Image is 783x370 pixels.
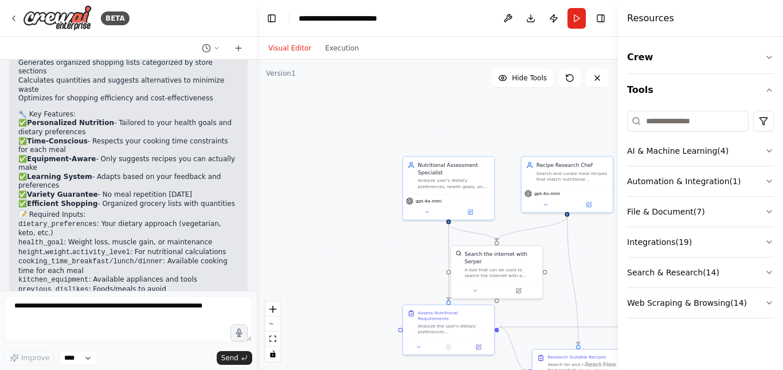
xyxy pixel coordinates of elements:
[568,200,610,209] button: Open in side panel
[27,137,88,145] strong: Time-Conscious
[23,5,92,31] img: Logo
[72,248,130,256] code: activity_level
[18,275,238,285] li: : Available appliances and tools
[593,10,609,26] button: Hide right sidebar
[18,286,88,294] code: previous_dislikes
[197,41,225,55] button: Switch to previous chat
[451,245,543,299] div: SerperDevToolSearch the internet with SerperA tool that can be used to search the internet with a...
[266,69,296,78] div: Version 1
[547,354,606,360] div: Research Suitable Recipes
[18,94,238,103] li: Optimizes for shopping efficiency and cost-effectiveness
[18,257,238,275] li: : Available cooking time for each meal
[261,41,318,55] button: Visual Editor
[18,285,238,295] li: : Foods/meals to avoid
[217,351,252,365] button: Send
[512,73,547,83] span: Hide Tools
[402,305,495,356] div: Assess Nutritional RequirementsAnalyze the user's dietary preferences ({dietary_preferences}), he...
[27,190,98,198] strong: Variety Guarantee
[627,41,774,73] button: Crew
[493,217,571,242] g: Edge from 7fe532e5-b19e-4341-ba3d-8d4ad08817ba to 68468a4f-c189-4706-bb90-81b8aa444316
[627,197,774,227] button: File & Document(7)
[627,74,774,106] button: Tools
[627,136,774,166] button: AI & Machine Learning(4)
[627,11,674,25] h4: Resources
[299,13,402,24] nav: breadcrumb
[418,323,490,335] div: Analyze the user's dietary preferences ({dietary_preferences}), health goals ({health_goal}), phy...
[445,224,452,301] g: Edge from 80ba09e8-8f63-4aa5-bdd1-d599b0ebcbcf to 1a55088c-9525-45f5-b412-1696ab5f9122
[45,248,70,256] code: weight
[18,110,238,119] h2: 🔧 Key Features:
[418,161,490,176] div: Nutritional Assessment Specialist
[21,353,49,363] span: Improve
[229,41,248,55] button: Start a new chat
[18,238,238,248] li: : Weight loss, muscle gain, or maintenance
[491,69,554,87] button: Hide Tools
[18,239,64,247] code: health_goal
[18,220,238,238] li: : Your dietary approach (vegetarian, keto, etc.)
[27,119,114,127] strong: Personalized Nutrition
[265,302,280,361] div: React Flow controls
[18,258,163,266] code: cooking_time_breakfast/lunch/dinner
[230,324,248,341] button: Click to speak your automation idea
[418,178,490,190] div: Analyze user's dietary preferences, health goals, and nutritional requirements to create personal...
[563,217,582,345] g: Edge from 7fe532e5-b19e-4341-ba3d-8d4ad08817ba to 67484207-933d-4621-bdef-c58637803474
[627,288,774,318] button: Web Scraping & Browsing(14)
[627,258,774,287] button: Search & Research(14)
[456,250,461,256] img: SerperDevTool
[18,119,238,208] p: ✅ - Tailored to your health goals and dietary preferences ✅ - Respects your cooking time constrai...
[521,156,614,213] div: Recipe Research ChefSearch and curate meal recipes that match nutritional requirements, dietary p...
[433,342,464,352] button: No output available
[534,190,560,196] span: gpt-4o-mini
[627,166,774,196] button: Automation & Integration(1)
[18,248,43,256] code: height
[585,361,616,368] a: React Flow attribution
[466,342,491,352] button: Open in side panel
[499,323,657,330] g: Edge from 1a55088c-9525-45f5-b412-1696ab5f9122 to 333eff4a-d036-4558-982b-90c4b0852d24
[27,200,97,208] strong: Efficient Shopping
[265,317,280,332] button: zoom out
[627,106,774,328] div: Tools
[5,350,54,365] button: Improve
[101,11,130,25] div: BETA
[402,156,495,220] div: Nutritional Assessment SpecialistAnalyze user's dietary preferences, health goals, and nutritiona...
[498,286,539,295] button: Open in side panel
[418,310,490,322] div: Assess Nutritional Requirements
[18,76,238,94] li: Calculates quantities and suggests alternatives to minimize waste
[318,41,366,55] button: Execution
[18,220,97,228] code: dietary_preferences
[264,10,280,26] button: Hide left sidebar
[445,224,500,242] g: Edge from 80ba09e8-8f63-4aa5-bdd1-d599b0ebcbcf to 68468a4f-c189-4706-bb90-81b8aa444316
[265,332,280,346] button: fit view
[221,353,238,363] span: Send
[449,208,491,217] button: Open in side panel
[27,155,96,163] strong: Equipment-Aware
[18,211,238,220] h2: 📝 Required Inputs:
[464,250,538,265] div: Search the internet with Serper
[416,198,441,204] span: gpt-4o-mini
[27,173,92,181] strong: Learning System
[627,227,774,257] button: Integrations(19)
[537,161,608,169] div: Recipe Research Chef
[265,302,280,317] button: zoom in
[537,170,608,182] div: Search and curate meal recipes that match nutritional requirements, dietary preferences, and time...
[18,59,238,76] li: Generates organized shopping lists categorized by store sections
[265,346,280,361] button: toggle interactivity
[18,276,88,284] code: kitchen_equipment
[18,248,238,258] li: , , : For nutritional calculations
[464,267,538,279] div: A tool that can be used to search the internet with a search_query. Supports different search typ...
